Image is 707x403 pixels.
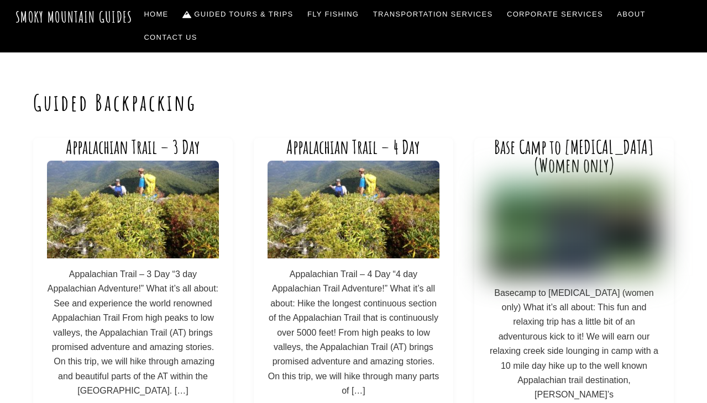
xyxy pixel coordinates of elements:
a: Transportation Services [369,3,497,26]
img: 1448638418078-min [47,161,219,258]
a: Appalachian Trail – 3 Day [66,135,200,158]
a: Contact Us [140,26,202,49]
a: Corporate Services [502,3,608,26]
img: smokymountainguides.com-backpacking_participants [488,179,660,277]
p: Appalachian Trail – 3 Day “3 day Appalachian Adventure!” What it’s all about: See and experience ... [47,267,219,399]
img: 1448638418078-min [268,161,439,258]
a: Smoky Mountain Guides [15,8,133,26]
h1: Guided Backpacking [33,89,674,116]
a: About [613,3,650,26]
a: Home [140,3,173,26]
a: Guided Tours & Trips [178,3,297,26]
a: Base Camp to [MEDICAL_DATA] (Women only) [494,135,654,177]
p: Appalachian Trail – 4 Day “4 day Appalachian Trail Adventure!” What it’s all about: Hike the long... [268,267,439,399]
a: Fly Fishing [303,3,363,26]
a: Appalachian Trail – 4 Day [286,135,420,158]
